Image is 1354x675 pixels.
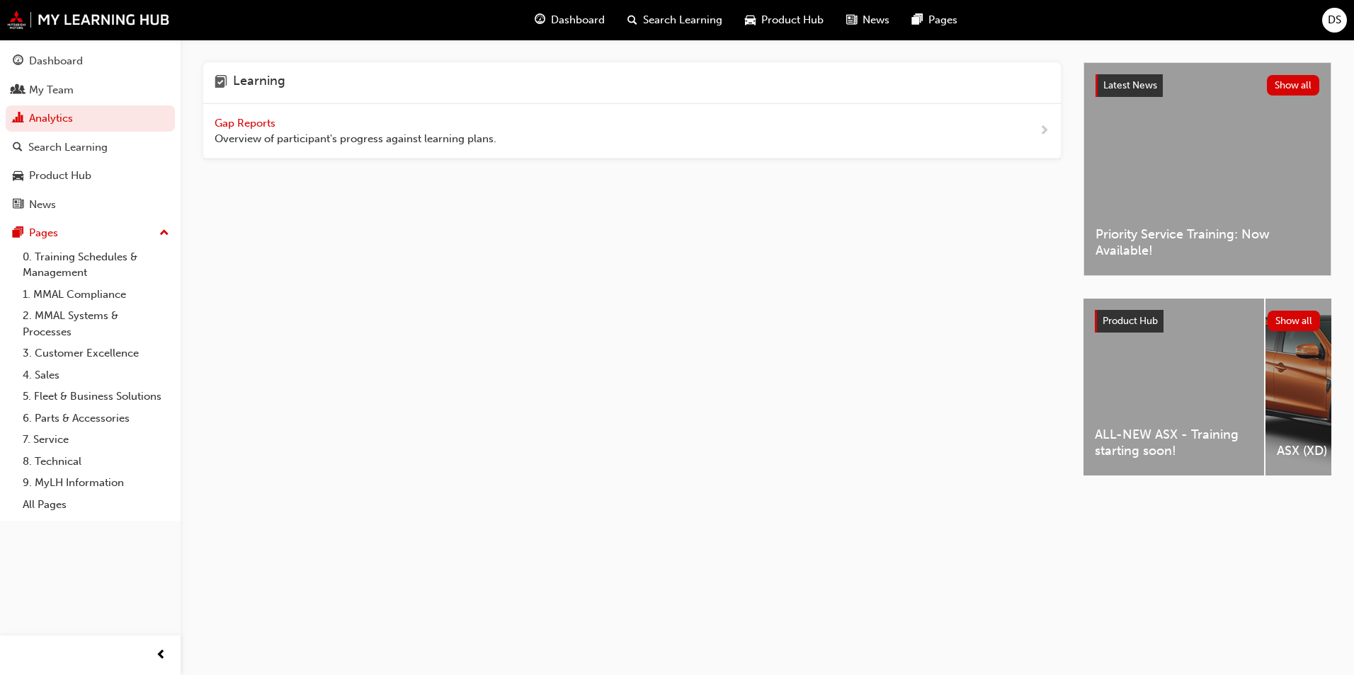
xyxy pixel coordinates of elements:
div: Product Hub [29,168,91,184]
a: Search Learning [6,134,175,161]
span: ALL-NEW ASX - Training starting soon! [1095,427,1253,458]
a: car-iconProduct Hub [734,6,835,35]
a: Gap Reports Overview of participant's progress against learning plans.next-icon [203,104,1061,159]
span: learning-icon [215,74,227,92]
div: My Team [29,82,74,98]
button: Pages [6,220,175,246]
a: Latest NewsShow all [1096,74,1319,97]
span: Priority Service Training: Now Available! [1096,226,1319,258]
a: Dashboard [6,48,175,74]
span: news-icon [846,11,857,29]
a: Product HubShow all [1095,310,1320,333]
a: search-iconSearch Learning [616,6,734,35]
span: Pages [928,12,957,28]
div: Pages [29,225,58,241]
span: Search Learning [643,12,722,28]
span: prev-icon [156,647,166,664]
span: pages-icon [912,11,923,29]
a: guage-iconDashboard [523,6,616,35]
button: Show all [1267,75,1320,96]
div: Dashboard [29,53,83,69]
button: Show all [1268,311,1321,331]
img: mmal [7,11,170,29]
a: pages-iconPages [901,6,969,35]
a: News [6,192,175,218]
div: Search Learning [28,139,108,156]
a: Product Hub [6,163,175,189]
span: up-icon [159,224,169,243]
a: 3. Customer Excellence [17,342,175,364]
a: ALL-NEW ASX - Training starting soon! [1083,299,1264,475]
span: car-icon [745,11,756,29]
span: search-icon [13,142,23,154]
span: news-icon [13,199,23,212]
span: chart-icon [13,112,23,125]
span: guage-icon [13,55,23,68]
button: DashboardMy TeamAnalyticsSearch LearningProduct HubNews [6,45,175,220]
span: News [863,12,889,28]
a: 8. Technical [17,451,175,473]
span: next-icon [1039,122,1049,140]
button: DS [1322,8,1347,33]
span: car-icon [13,170,23,183]
span: people-icon [13,84,23,97]
span: guage-icon [535,11,545,29]
a: 0. Training Schedules & Management [17,246,175,284]
a: Latest NewsShow allPriority Service Training: Now Available! [1083,62,1331,276]
span: search-icon [627,11,637,29]
a: 9. MyLH Information [17,472,175,494]
span: Gap Reports [215,117,278,129]
a: 4. Sales [17,364,175,386]
a: 1. MMAL Compliance [17,284,175,306]
a: My Team [6,77,175,103]
h4: Learning [233,74,285,92]
a: All Pages [17,494,175,516]
span: Product Hub [1103,315,1158,327]
div: News [29,197,56,213]
a: 6. Parts & Accessories [17,408,175,429]
a: news-iconNews [835,6,901,35]
a: 7. Service [17,429,175,451]
a: Analytics [6,105,175,132]
span: Latest News [1103,79,1157,91]
span: Product Hub [761,12,824,28]
span: Overview of participant's progress against learning plans. [215,131,496,147]
span: Dashboard [551,12,605,28]
span: pages-icon [13,227,23,240]
a: 5. Fleet & Business Solutions [17,386,175,408]
a: 2. MMAL Systems & Processes [17,305,175,342]
span: DS [1328,12,1341,28]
